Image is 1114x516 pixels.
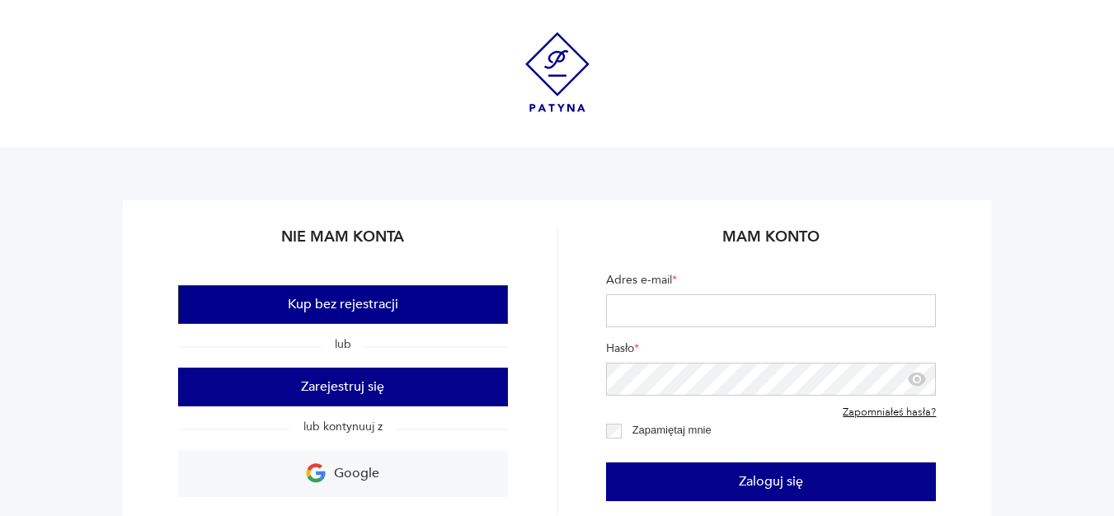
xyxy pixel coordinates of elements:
button: Zaloguj się [606,462,936,501]
a: Zapomniałeś hasła? [843,406,936,420]
label: Hasło [606,340,936,363]
a: Google [178,450,508,497]
button: Kup bez rejestracji [178,285,508,324]
h2: Nie mam konta [178,227,508,259]
label: Zapamiętaj mnie [632,424,712,436]
h2: Mam konto [606,227,936,259]
span: lub kontynuuj z [290,419,396,434]
label: Adres e-mail [606,272,936,294]
img: Patyna - sklep z meblami i dekoracjami vintage [525,32,590,112]
img: Ikona Google [306,463,326,483]
button: Zarejestruj się [178,368,508,406]
p: Google [334,461,379,486]
span: lub [322,336,364,352]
